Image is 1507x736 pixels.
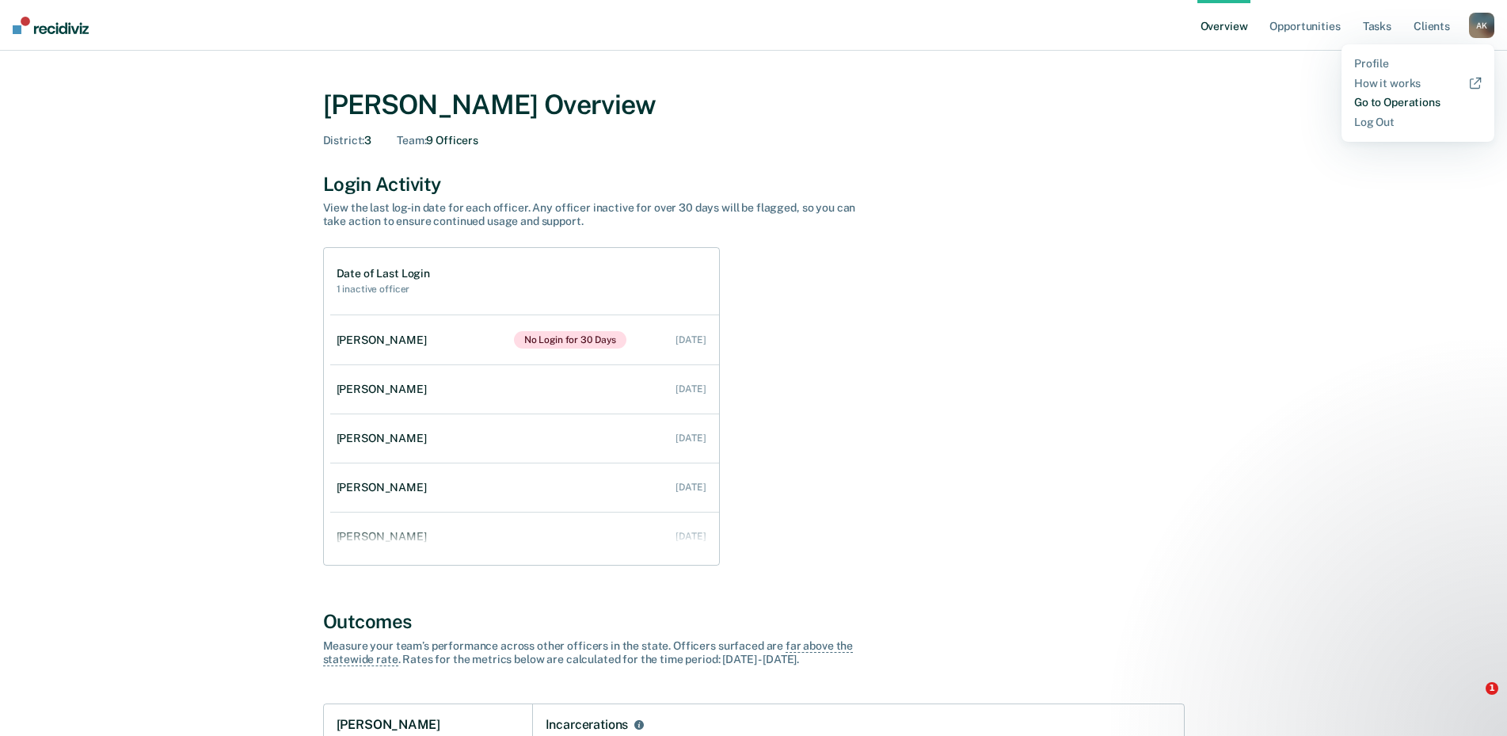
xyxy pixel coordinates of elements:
[337,481,433,494] div: [PERSON_NAME]
[514,331,627,349] span: No Login for 30 Days
[675,433,706,444] div: [DATE]
[337,284,430,295] h2: 1 inactive officer
[13,17,89,34] img: Recidiviz
[323,639,854,666] span: far above the statewide rate
[323,173,1185,196] div: Login Activity
[330,416,719,461] a: [PERSON_NAME] [DATE]
[397,134,426,147] span: Team :
[1354,57,1482,71] a: Profile
[631,717,647,733] button: Incarcerations
[330,465,719,510] a: [PERSON_NAME] [DATE]
[1453,682,1491,720] iframe: Intercom live chat
[1354,116,1482,129] a: Log Out
[337,432,433,445] div: [PERSON_NAME]
[337,383,433,396] div: [PERSON_NAME]
[1354,96,1482,109] a: Go to Operations
[1469,13,1494,38] div: A K
[330,367,719,412] a: [PERSON_NAME] [DATE]
[323,610,1185,633] div: Outcomes
[337,334,433,347] div: [PERSON_NAME]
[323,89,1185,121] div: [PERSON_NAME] Overview
[323,134,372,147] div: 3
[546,717,629,733] div: Incarcerations
[1486,682,1498,695] span: 1
[323,134,365,147] span: District :
[397,134,478,147] div: 9 Officers
[337,267,430,280] h1: Date of Last Login
[323,639,877,666] div: Measure your team’s performance across other officer s in the state. Officer s surfaced are . Rat...
[330,514,719,559] a: [PERSON_NAME] [DATE]
[1354,77,1482,90] a: How it works
[330,315,719,364] a: [PERSON_NAME]No Login for 30 Days [DATE]
[675,531,706,542] div: [DATE]
[337,717,440,733] h1: [PERSON_NAME]
[675,482,706,493] div: [DATE]
[675,383,706,395] div: [DATE]
[323,201,877,228] div: View the last log-in date for each officer. Any officer inactive for over 30 days will be flagged...
[1469,13,1494,38] button: AK
[675,334,706,345] div: [DATE]
[337,530,433,543] div: [PERSON_NAME]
